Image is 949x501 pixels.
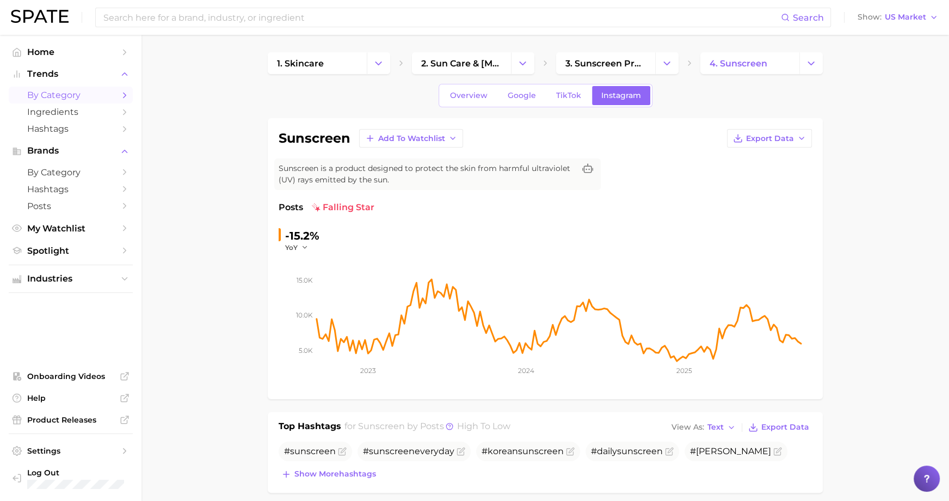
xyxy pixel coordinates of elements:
span: Settings [27,446,114,456]
span: Posts [279,201,303,214]
span: Posts [27,201,114,211]
div: -15.2% [285,227,319,245]
button: Flag as miscategorized or irrelevant [665,447,674,456]
button: Change Category [655,52,679,74]
a: by Category [9,164,133,181]
span: Spotlight [27,246,114,256]
span: Text [707,424,724,430]
a: Hashtags [9,120,133,137]
a: Home [9,44,133,60]
a: Help [9,390,133,406]
span: #korean [482,446,564,456]
tspan: 5.0k [299,346,313,355]
button: Export Data [727,129,812,148]
span: #[PERSON_NAME] [690,446,771,456]
button: ShowUS Market [855,10,941,25]
a: TikTok [547,86,590,105]
span: Help [27,393,114,403]
a: Onboarding Videos [9,368,133,384]
span: 4. sunscreen [710,58,767,69]
span: sunscreen [369,446,415,456]
a: My Watchlist [9,220,133,237]
a: 2. sun care & [MEDICAL_DATA] [412,52,511,74]
span: 2. sun care & [MEDICAL_DATA] [421,58,502,69]
a: Ingredients [9,103,133,120]
button: Add to Watchlist [359,129,463,148]
span: Sunscreen is a product designed to protect the skin from harmful ultraviolet (UV) rays emitted by... [279,163,575,186]
button: Trends [9,66,133,82]
span: 3. sunscreen products [565,58,646,69]
span: Log Out [27,468,124,478]
span: TikTok [556,91,581,100]
a: 3. sunscreen products [556,52,655,74]
button: YoY [285,243,309,252]
span: sunscreen [290,446,336,456]
a: Posts [9,198,133,215]
h2: for by Posts [344,420,510,435]
a: by Category [9,87,133,103]
input: Search here for a brand, industry, or ingredient [102,8,781,27]
h1: Top Hashtags [279,420,341,435]
button: Industries [9,271,133,287]
button: Flag as miscategorized or irrelevant [773,447,782,456]
span: Export Data [746,134,794,143]
h1: sunscreen [279,132,350,145]
span: Home [27,47,114,57]
button: Export Data [745,420,812,435]
button: Change Category [799,52,823,74]
span: Brands [27,146,114,156]
tspan: 10.0k [296,311,313,319]
button: Change Category [367,52,390,74]
span: sunscreen [358,421,405,431]
a: 1. skincare [268,52,367,74]
span: Trends [27,69,114,79]
button: Change Category [511,52,534,74]
a: Spotlight [9,242,133,259]
span: Ingredients [27,107,114,117]
span: #daily [591,446,663,456]
tspan: 2025 [676,366,692,375]
span: Industries [27,274,114,284]
span: YoY [285,243,298,252]
button: View AsText [669,420,738,435]
span: 1. skincare [277,58,324,69]
span: Export Data [761,423,809,432]
span: Google [508,91,536,100]
span: by Category [27,167,114,178]
span: Instagram [601,91,641,100]
button: Show morehashtags [279,467,379,482]
a: 4. sunscreen [700,52,799,74]
a: Hashtags [9,181,133,198]
span: by Category [27,90,114,100]
a: Overview [441,86,497,105]
span: high to low [457,421,510,431]
tspan: 15.0k [297,276,313,284]
img: SPATE [11,10,69,23]
span: My Watchlist [27,223,114,234]
span: sunscreen [518,446,564,456]
button: Flag as miscategorized or irrelevant [457,447,465,456]
span: Search [793,13,824,23]
a: Google [498,86,545,105]
button: Flag as miscategorized or irrelevant [566,447,575,456]
span: Hashtags [27,124,114,134]
span: Show more hashtags [294,469,376,479]
span: Onboarding Videos [27,371,114,381]
button: Brands [9,143,133,159]
span: Hashtags [27,184,114,194]
a: Log out. Currently logged in with e-mail raj@netrush.com. [9,465,133,493]
span: # everyday [363,446,454,456]
a: Instagram [592,86,650,105]
span: View As [671,424,704,430]
span: US Market [885,14,926,20]
span: Add to Watchlist [378,134,445,143]
img: falling star [312,203,321,212]
span: Show [858,14,882,20]
span: falling star [312,201,374,214]
a: Product Releases [9,412,133,428]
tspan: 2023 [360,366,376,375]
tspan: 2024 [518,366,534,375]
button: Flag as miscategorized or irrelevant [338,447,347,456]
span: # [284,446,336,456]
span: Overview [450,91,488,100]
